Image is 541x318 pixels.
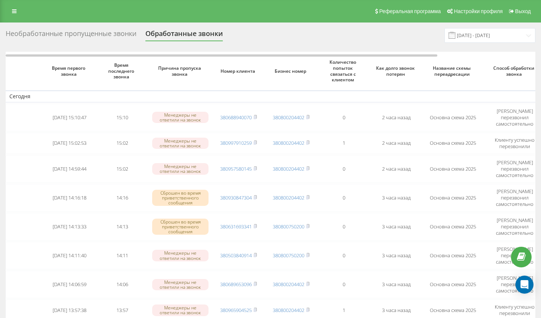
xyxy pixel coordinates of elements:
[220,281,252,288] a: 380689653096
[317,104,370,131] td: 0
[96,155,148,183] td: 15:02
[273,165,304,172] a: 380800204402
[152,279,209,290] div: Менеджеры не ответили на звонок
[273,194,304,201] a: 380800204402
[490,65,540,77] span: Способ обработки звонка
[43,133,96,154] td: [DATE] 15:02:53
[423,133,483,154] td: Основна схема 2025
[273,281,304,288] a: 380800204402
[273,114,304,121] a: 380800204402
[220,307,252,313] a: 380965904525
[323,59,364,82] span: Количество попыток связаться с клиентом
[370,242,423,269] td: 3 часа назад
[152,250,209,261] div: Менеджеры не ответили на звонок
[102,62,142,80] span: Время последнего звонка
[220,139,252,146] a: 380997910259
[96,104,148,131] td: 15:10
[43,155,96,183] td: [DATE] 14:59:44
[423,104,483,131] td: Основна схема 2025
[370,104,423,131] td: 2 часа назад
[515,276,533,294] div: Open Intercom Messenger
[218,68,259,74] span: Номер клиента
[370,133,423,154] td: 2 часа назад
[379,8,441,14] span: Реферальная программа
[96,133,148,154] td: 15:02
[152,190,209,206] div: Сброшен во время приветственного сообщения
[376,65,417,77] span: Как долго звонок потерян
[220,114,252,121] a: 380688940070
[370,213,423,240] td: 3 часа назад
[370,155,423,183] td: 2 часа назад
[96,184,148,211] td: 14:16
[43,242,96,269] td: [DATE] 14:11:40
[423,155,483,183] td: Основна схема 2025
[152,138,209,149] div: Менеджеры не ответили на звонок
[96,213,148,240] td: 14:13
[43,184,96,211] td: [DATE] 14:16:18
[220,252,252,259] a: 380503840914
[152,163,209,174] div: Менеджеры не ответили на звонок
[43,213,96,240] td: [DATE] 14:13:33
[96,271,148,298] td: 14:06
[43,271,96,298] td: [DATE] 14:06:59
[317,184,370,211] td: 0
[220,194,252,201] a: 380930847304
[423,213,483,240] td: Основна схема 2025
[423,271,483,298] td: Основна схема 2025
[515,8,531,14] span: Выход
[317,133,370,154] td: 1
[220,165,252,172] a: 380957580145
[370,271,423,298] td: 3 часа назад
[273,139,304,146] a: 380800204402
[6,30,136,41] div: Необработанные пропущенные звонки
[271,68,311,74] span: Бизнес номер
[317,213,370,240] td: 0
[454,8,503,14] span: Настройки профиля
[43,104,96,131] td: [DATE] 15:10:47
[152,112,209,123] div: Менеджеры не ответили на звонок
[145,30,223,41] div: Обработанные звонки
[423,242,483,269] td: Основна схема 2025
[220,223,252,230] a: 380631693341
[317,242,370,269] td: 0
[152,304,209,316] div: Менеджеры не ответили на звонок
[96,242,148,269] td: 14:11
[370,184,423,211] td: 3 часа назад
[155,65,206,77] span: Причина пропуска звонка
[317,155,370,183] td: 0
[152,219,209,235] div: Сброшен во время приветственного сообщения
[317,271,370,298] td: 0
[423,184,483,211] td: Основна схема 2025
[273,307,304,313] a: 380800204402
[429,65,476,77] span: Название схемы переадресации
[273,223,304,230] a: 380800750200
[273,252,304,259] a: 380800750200
[49,65,90,77] span: Время первого звонка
